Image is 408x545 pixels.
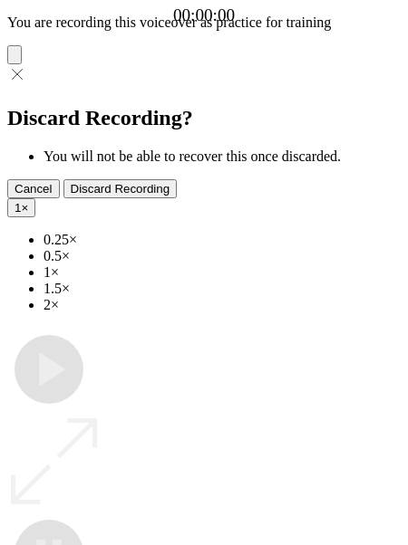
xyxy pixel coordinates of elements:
span: 1 [15,201,21,215]
li: 0.5× [44,248,401,264]
li: 2× [44,297,401,313]
li: 1.5× [44,281,401,297]
button: Cancel [7,179,60,198]
h2: Discard Recording? [7,106,401,130]
a: 00:00:00 [173,5,235,25]
li: You will not be able to recover this once discarded. [44,148,401,165]
li: 0.25× [44,232,401,248]
button: 1× [7,198,35,217]
p: You are recording this voiceover as practice for training [7,14,401,31]
li: 1× [44,264,401,281]
button: Discard Recording [63,179,178,198]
